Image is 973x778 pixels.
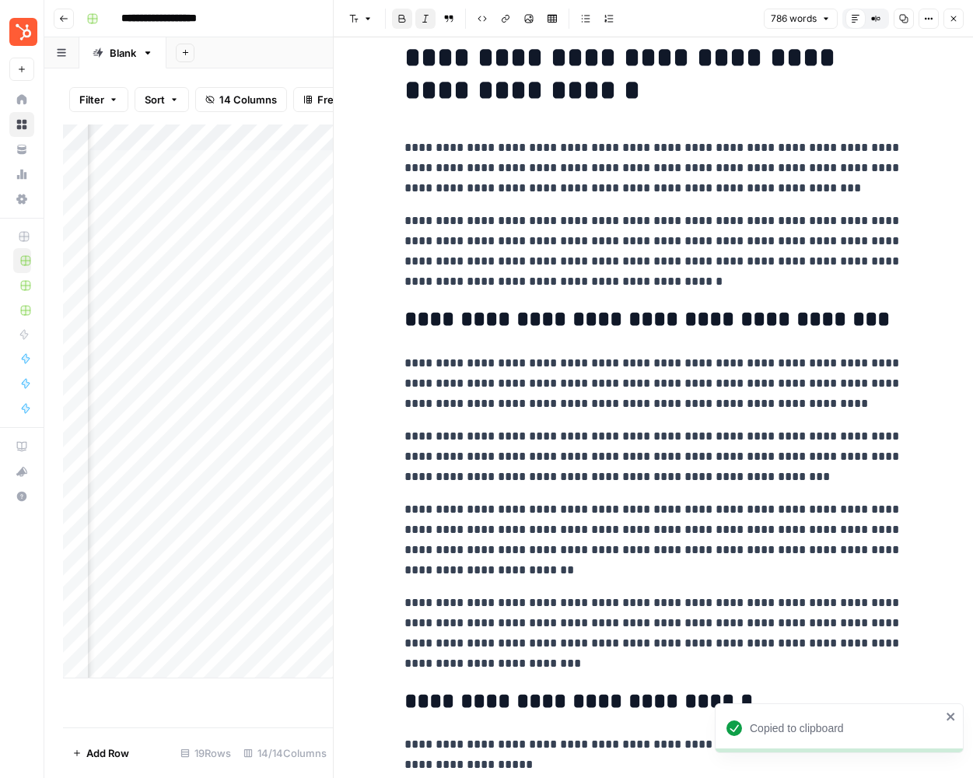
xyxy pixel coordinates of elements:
[69,87,128,112] button: Filter
[764,9,838,29] button: 786 words
[195,87,287,112] button: 14 Columns
[9,162,34,187] a: Usage
[86,745,129,761] span: Add Row
[9,18,37,46] img: Tortured AI Dept. Logo
[79,37,166,68] a: Blank
[110,45,136,61] div: Blank
[219,92,277,107] span: 14 Columns
[9,87,34,112] a: Home
[79,92,104,107] span: Filter
[9,459,34,484] button: What's new?
[10,460,33,483] div: What's new?
[174,741,237,766] div: 19 Rows
[9,112,34,137] a: Browse
[9,137,34,162] a: Your Data
[9,12,34,51] button: Workspace: Tortured AI Dept.
[317,92,397,107] span: Freeze Columns
[145,92,165,107] span: Sort
[63,741,138,766] button: Add Row
[293,87,408,112] button: Freeze Columns
[9,484,34,509] button: Help + Support
[237,741,333,766] div: 14/14 Columns
[750,720,941,736] div: Copied to clipboard
[9,187,34,212] a: Settings
[946,710,957,723] button: close
[135,87,189,112] button: Sort
[9,434,34,459] a: AirOps Academy
[771,12,817,26] span: 786 words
